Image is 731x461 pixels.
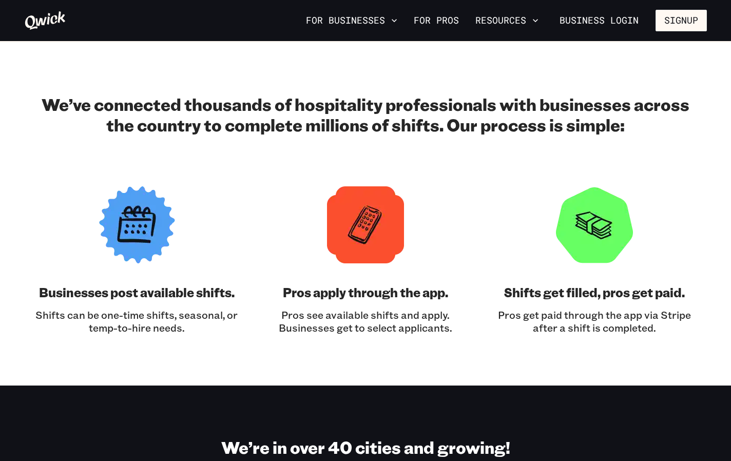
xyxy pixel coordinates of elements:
[504,284,685,300] h3: Shifts get filled, pros get paid.
[39,284,235,300] h3: Businesses post available shifts.
[24,437,707,457] h2: We’re in over 40 cities and growing!
[34,94,697,135] h2: We’ve connected thousands of hospitality professionals with businesses across the country to comp...
[283,284,448,300] h3: Pros apply through the app.
[410,12,463,29] a: For Pros
[327,186,404,263] img: Icon art work of a phone
[556,186,633,263] img: Icon art work of a credit card
[551,10,647,31] a: Business Login
[656,10,707,31] button: Signup
[471,12,543,29] button: Resources
[492,309,697,334] p: Pros get paid through the app via Stripe after a shift is completed.
[302,12,401,29] button: For Businesses
[34,309,239,334] p: Shifts can be one-time shifts, seasonal, or temp-to-hire needs.
[98,186,175,263] img: Post available Gigs
[263,309,468,334] p: Pros see available shifts and apply. Businesses get to select applicants.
